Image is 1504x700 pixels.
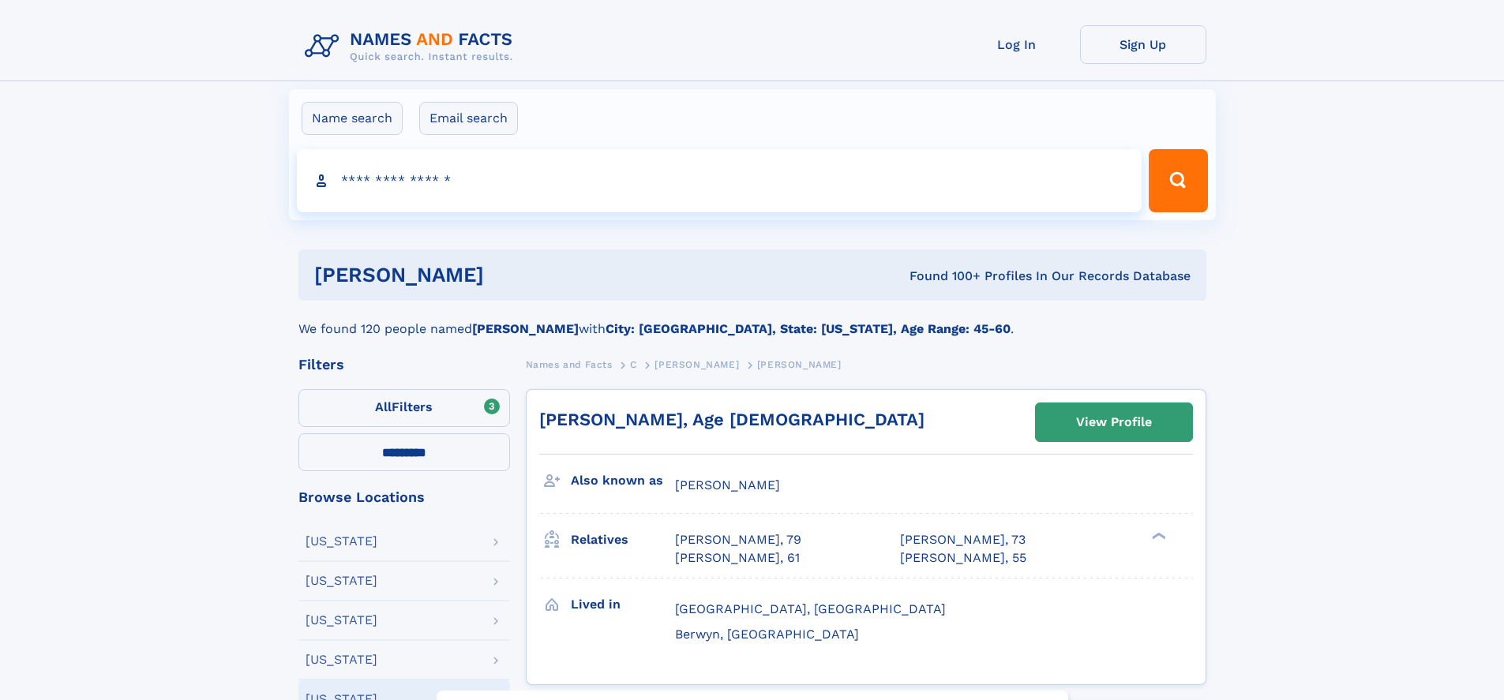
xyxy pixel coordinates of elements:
span: C [630,359,637,370]
div: Browse Locations [298,490,510,504]
a: Sign Up [1080,25,1206,64]
h1: [PERSON_NAME] [314,265,697,285]
a: [PERSON_NAME], 55 [900,549,1026,567]
div: ❯ [1148,531,1167,541]
div: Found 100+ Profiles In Our Records Database [696,268,1191,285]
a: [PERSON_NAME], 73 [900,531,1026,548]
div: [US_STATE] [306,614,377,627]
span: All [375,399,392,414]
b: City: [GEOGRAPHIC_DATA], State: [US_STATE], Age Range: 45-60 [606,321,1011,336]
span: Berwyn, [GEOGRAPHIC_DATA] [675,627,859,642]
a: Log In [954,25,1080,64]
img: Logo Names and Facts [298,25,526,68]
div: [US_STATE] [306,535,377,548]
label: Name search [302,102,403,135]
h3: Lived in [571,591,675,618]
label: Filters [298,389,510,427]
h3: Relatives [571,526,675,553]
span: [PERSON_NAME] [675,477,780,492]
h3: Also known as [571,467,675,494]
div: [US_STATE] [306,575,377,587]
label: Email search [419,102,518,135]
a: C [630,354,637,374]
a: View Profile [1036,403,1192,441]
a: [PERSON_NAME] [654,354,739,374]
div: Filters [298,357,510,372]
a: Names and Facts [526,354,613,374]
a: [PERSON_NAME], Age [DEMOGRAPHIC_DATA] [539,410,925,429]
div: We found 120 people named with . [298,301,1206,339]
input: search input [297,149,1142,212]
div: View Profile [1076,404,1152,440]
b: [PERSON_NAME] [472,321,579,336]
span: [PERSON_NAME] [654,359,739,370]
a: [PERSON_NAME], 79 [675,531,801,548]
div: [US_STATE] [306,653,377,666]
span: [GEOGRAPHIC_DATA], [GEOGRAPHIC_DATA] [675,601,946,616]
a: [PERSON_NAME], 61 [675,549,800,567]
span: [PERSON_NAME] [757,359,842,370]
button: Search Button [1149,149,1207,212]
